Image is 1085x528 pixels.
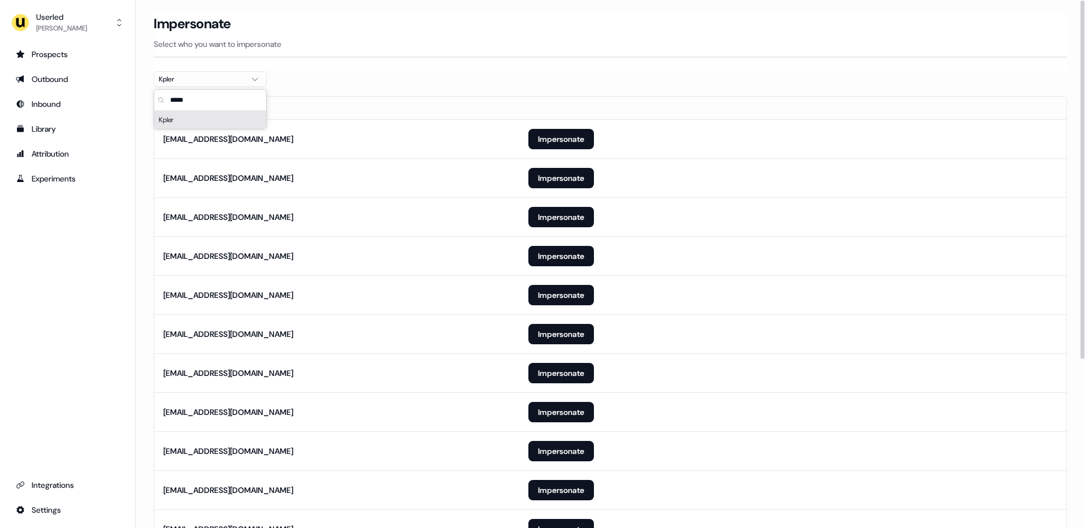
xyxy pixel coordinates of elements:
[528,246,594,266] button: Impersonate
[528,168,594,188] button: Impersonate
[36,23,87,34] div: [PERSON_NAME]
[528,285,594,305] button: Impersonate
[9,120,126,138] a: Go to templates
[16,479,119,491] div: Integrations
[528,129,594,149] button: Impersonate
[163,484,293,496] div: [EMAIL_ADDRESS][DOMAIN_NAME]
[154,111,266,129] div: Kpler
[528,402,594,422] button: Impersonate
[154,97,519,119] th: Email
[16,73,119,85] div: Outbound
[528,207,594,227] button: Impersonate
[163,406,293,418] div: [EMAIL_ADDRESS][DOMAIN_NAME]
[9,95,126,113] a: Go to Inbound
[9,476,126,494] a: Go to integrations
[9,9,126,36] button: Userled[PERSON_NAME]
[16,123,119,135] div: Library
[9,45,126,63] a: Go to prospects
[528,441,594,461] button: Impersonate
[163,445,293,457] div: [EMAIL_ADDRESS][DOMAIN_NAME]
[9,170,126,188] a: Go to experiments
[163,172,293,184] div: [EMAIL_ADDRESS][DOMAIN_NAME]
[159,73,244,85] div: Kpler
[16,49,119,60] div: Prospects
[163,211,293,223] div: [EMAIL_ADDRESS][DOMAIN_NAME]
[36,11,87,23] div: Userled
[163,133,293,145] div: [EMAIL_ADDRESS][DOMAIN_NAME]
[163,367,293,379] div: [EMAIL_ADDRESS][DOMAIN_NAME]
[154,15,231,32] h3: Impersonate
[163,289,293,301] div: [EMAIL_ADDRESS][DOMAIN_NAME]
[163,328,293,340] div: [EMAIL_ADDRESS][DOMAIN_NAME]
[163,250,293,262] div: [EMAIL_ADDRESS][DOMAIN_NAME]
[154,71,267,87] button: Kpler
[9,501,126,519] a: Go to integrations
[9,145,126,163] a: Go to attribution
[16,173,119,184] div: Experiments
[16,504,119,516] div: Settings
[528,480,594,500] button: Impersonate
[528,363,594,383] button: Impersonate
[154,111,266,129] div: Suggestions
[16,98,119,110] div: Inbound
[9,70,126,88] a: Go to outbound experience
[16,148,119,159] div: Attribution
[528,324,594,344] button: Impersonate
[154,38,1067,50] p: Select who you want to impersonate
